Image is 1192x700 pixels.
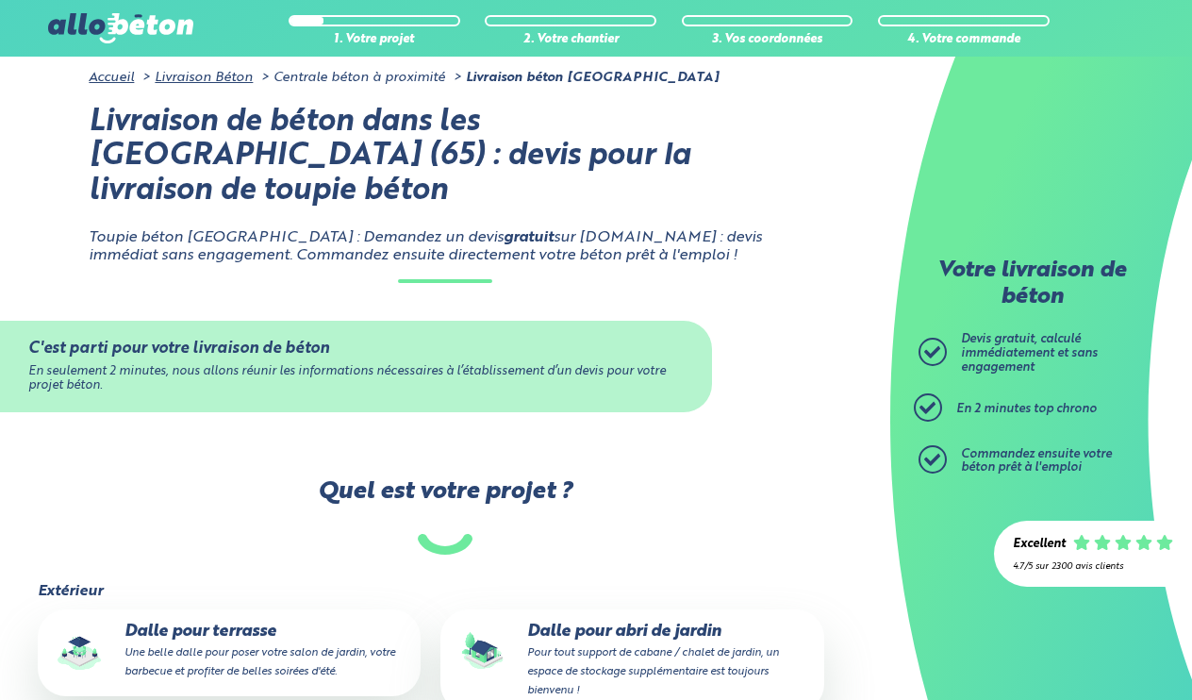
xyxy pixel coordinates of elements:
label: Quel est votre projet ? [36,478,855,555]
li: Livraison béton [GEOGRAPHIC_DATA] [449,70,719,85]
div: 1. Votre projet [289,33,460,47]
small: Une belle dalle pour poser votre salon de jardin, votre barbecue et profiter de belles soirées d'... [124,647,395,677]
legend: Extérieur [38,583,103,600]
img: final_use.values.garden_shed [454,623,514,683]
div: En seulement 2 minutes, nous allons réunir les informations nécessaires à l’établissement d’un de... [28,365,684,392]
p: Toupie béton [GEOGRAPHIC_DATA] : Demandez un devis sur [DOMAIN_NAME] : devis immédiat sans engage... [89,229,801,264]
iframe: Help widget launcher [1024,626,1171,679]
a: Livraison Béton [155,71,253,84]
div: 4. Votre commande [878,33,1050,47]
strong: gratuit [504,230,554,245]
p: Dalle pour abri de jardin [454,623,810,699]
img: final_use.values.terrace [51,623,111,683]
small: Pour tout support de cabane / chalet de jardin, un espace de stockage supplémentaire est toujours... [527,647,779,696]
p: Dalle pour terrasse [51,623,407,680]
h1: Livraison de béton dans les [GEOGRAPHIC_DATA] (65) : devis pour la livraison de toupie béton [89,106,801,209]
div: 2. Votre chantier [485,33,656,47]
div: C'est parti pour votre livraison de béton [28,340,684,358]
img: allobéton [48,13,193,43]
div: 3. Vos coordonnées [682,33,853,47]
li: Centrale béton à proximité [257,70,445,85]
a: Accueil [89,71,134,84]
